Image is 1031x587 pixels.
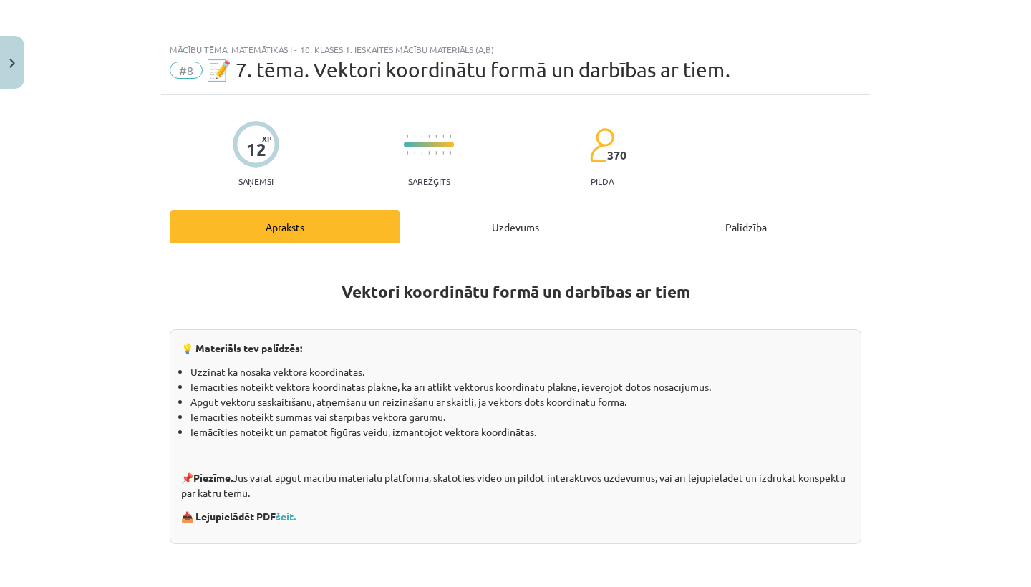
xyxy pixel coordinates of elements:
[190,379,850,394] li: Iemācīties noteikt vektora koordinātas plaknē, kā arī atlikt vektorus koordinātu plaknē, ievērojo...
[233,176,279,186] p: Saņemsi
[435,151,437,155] img: icon-short-line-57e1e144782c952c97e751825c79c345078a6d821885a25fce030b3d8c18986b.svg
[589,127,614,163] img: students-c634bb4e5e11cddfef0936a35e636f08e4e9abd3cc4e673bd6f9a4125e45ecb1.svg
[450,135,451,138] img: icon-short-line-57e1e144782c952c97e751825c79c345078a6d821885a25fce030b3d8c18986b.svg
[9,59,15,68] img: icon-close-lesson-0947bae3869378f0d4975bcd49f059093ad1ed9edebbc8119c70593378902aed.svg
[190,425,850,440] li: Iemācīties noteikt un pamatot figūras veidu, izmantojot vektora koordinātas.
[442,151,444,155] img: icon-short-line-57e1e144782c952c97e751825c79c345078a6d821885a25fce030b3d8c18986b.svg
[193,471,233,484] strong: Piezīme.
[190,409,850,425] li: Iemācīties noteikt summas vai starpības vektora garumu.
[428,135,430,138] img: icon-short-line-57e1e144782c952c97e751825c79c345078a6d821885a25fce030b3d8c18986b.svg
[206,58,730,82] span: 📝 7. tēma. Vektori koordinātu formā un darbības ar tiem.
[450,151,451,155] img: icon-short-line-57e1e144782c952c97e751825c79c345078a6d821885a25fce030b3d8c18986b.svg
[276,510,296,523] a: šeit.
[246,140,266,160] div: 12
[170,62,203,79] span: #8
[342,281,690,302] strong: Vektori koordinātu formā un darbības ar tiem
[421,135,422,138] img: icon-short-line-57e1e144782c952c97e751825c79c345078a6d821885a25fce030b3d8c18986b.svg
[414,151,415,155] img: icon-short-line-57e1e144782c952c97e751825c79c345078a6d821885a25fce030b3d8c18986b.svg
[407,151,408,155] img: icon-short-line-57e1e144782c952c97e751825c79c345078a6d821885a25fce030b3d8c18986b.svg
[407,135,408,138] img: icon-short-line-57e1e144782c952c97e751825c79c345078a6d821885a25fce030b3d8c18986b.svg
[170,210,400,243] div: Apraksts
[421,151,422,155] img: icon-short-line-57e1e144782c952c97e751825c79c345078a6d821885a25fce030b3d8c18986b.svg
[181,341,302,354] strong: 💡 Materiāls tev palīdzēs:
[414,135,415,138] img: icon-short-line-57e1e144782c952c97e751825c79c345078a6d821885a25fce030b3d8c18986b.svg
[181,470,850,500] p: 📌 Jūs varat apgūt mācību materiālu platformā, skatoties video un pildot interaktīvos uzdevumus, v...
[408,176,450,186] p: Sarežģīts
[428,151,430,155] img: icon-short-line-57e1e144782c952c97e751825c79c345078a6d821885a25fce030b3d8c18986b.svg
[190,394,850,409] li: Apgūt vektoru saskaitīšanu, atņemšanu un reizināšanu ar skaitli, ja vektors dots koordinātu formā.
[181,510,298,523] strong: 📥 Lejupielādēt PDF
[262,135,271,142] span: XP
[591,176,614,186] p: pilda
[631,210,861,243] div: Palīdzība
[190,364,850,379] li: Uzzināt kā nosaka vektora koordinātas.
[170,44,861,54] div: Mācību tēma: Matemātikas i - 10. klases 1. ieskaites mācību materiāls (a,b)
[607,149,626,162] span: 370
[442,135,444,138] img: icon-short-line-57e1e144782c952c97e751825c79c345078a6d821885a25fce030b3d8c18986b.svg
[435,135,437,138] img: icon-short-line-57e1e144782c952c97e751825c79c345078a6d821885a25fce030b3d8c18986b.svg
[400,210,631,243] div: Uzdevums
